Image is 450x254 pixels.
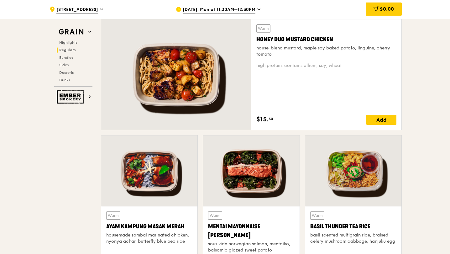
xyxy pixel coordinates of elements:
img: Grain web logo [57,26,86,38]
span: $15. [256,115,269,124]
div: Warm [310,211,324,220]
span: [STREET_ADDRESS] [56,7,98,13]
img: Ember Smokery web logo [57,90,86,104]
div: Warm [208,211,222,220]
span: Drinks [59,78,70,82]
div: housemade sambal marinated chicken, nyonya achar, butterfly blue pea rice [106,232,192,245]
span: [DATE], Mon at 11:30AM–12:30PM [183,7,255,13]
span: Bundles [59,55,73,60]
div: Add [366,115,396,125]
div: sous vide norwegian salmon, mentaiko, balsamic glazed sweet potato [208,241,294,253]
div: house-blend mustard, maple soy baked potato, linguine, cherry tomato [256,45,396,58]
div: Warm [256,24,270,33]
div: high protein, contains allium, soy, wheat [256,63,396,69]
span: $0.00 [380,6,394,12]
span: 50 [269,116,273,121]
span: Highlights [59,40,77,45]
div: Honey Duo Mustard Chicken [256,35,396,44]
span: Desserts [59,70,74,75]
div: basil scented multigrain rice, braised celery mushroom cabbage, hanjuku egg [310,232,396,245]
div: Mentai Mayonnaise [PERSON_NAME] [208,222,294,240]
span: Sides [59,63,69,67]
div: Warm [106,211,120,220]
span: Regulars [59,48,76,52]
div: Ayam Kampung Masak Merah [106,222,192,231]
div: Basil Thunder Tea Rice [310,222,396,231]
